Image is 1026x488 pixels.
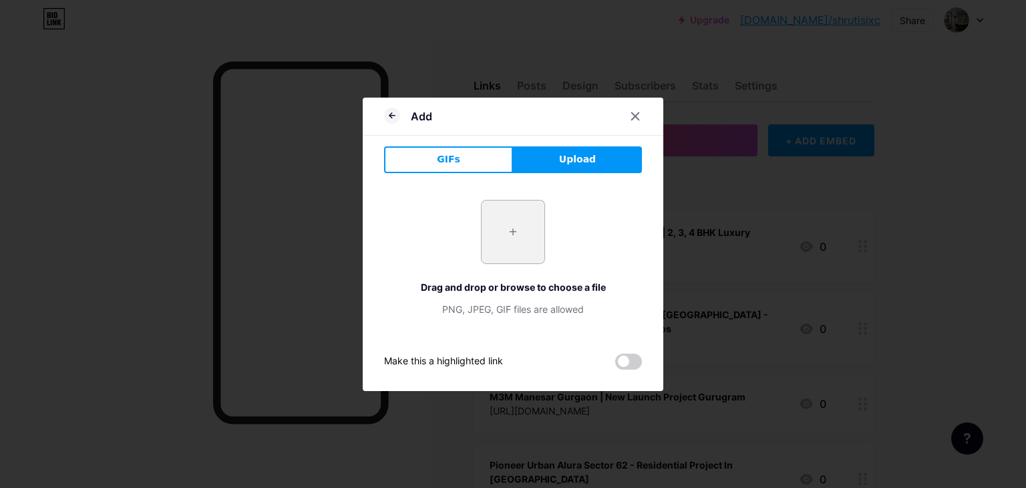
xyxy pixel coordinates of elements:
div: PNG, JPEG, GIF files are allowed [384,302,642,316]
div: Drag and drop or browse to choose a file [384,280,642,294]
span: Upload [559,152,596,166]
button: GIFs [384,146,513,173]
button: Upload [513,146,642,173]
div: Make this a highlighted link [384,354,503,370]
div: Add [411,108,432,124]
span: GIFs [437,152,460,166]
